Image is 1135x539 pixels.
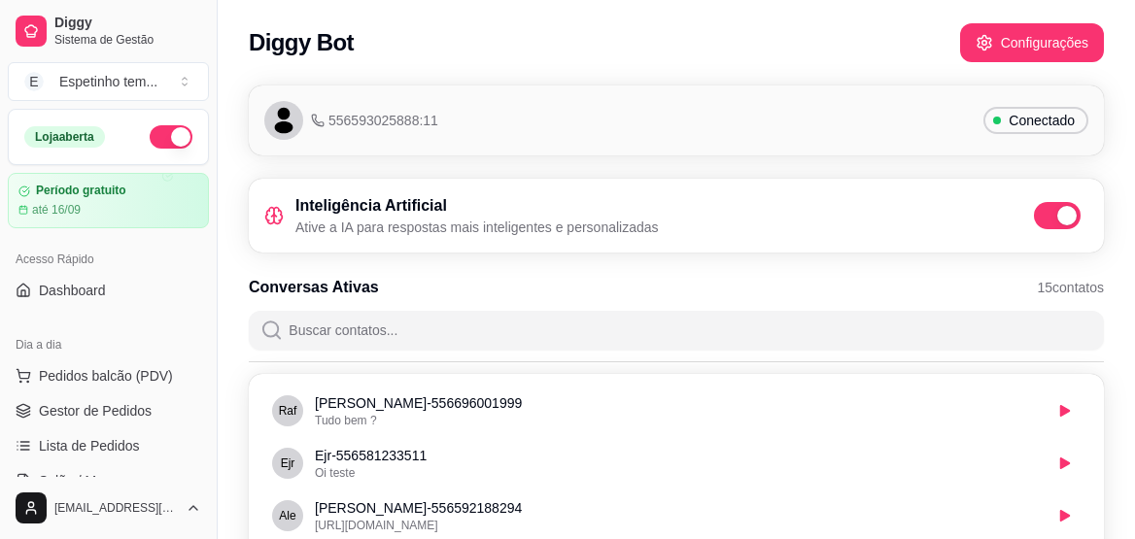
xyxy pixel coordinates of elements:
[8,360,209,391] button: Pedidos balcão (PDV)
[315,393,1042,413] p: [PERSON_NAME] - 556696001999
[36,184,126,198] article: Período gratuito
[1037,278,1104,297] span: 15 contatos
[8,275,209,306] a: Dashboard
[8,173,209,228] a: Período gratuitoaté 16/09
[39,401,152,421] span: Gestor de Pedidos
[8,329,209,360] div: Dia a dia
[150,125,192,149] button: Alterar Status
[8,8,209,54] a: DiggySistema de Gestão
[281,455,295,471] span: Ejr
[315,519,438,532] span: [URL][DOMAIN_NAME]
[249,276,379,299] h3: Conversas Ativas
[39,436,140,455] span: Lista de Pedidos
[39,366,173,386] span: Pedidos balcão (PDV)
[8,430,209,461] a: Lista de Pedidos
[315,414,377,427] span: Tudo bem ?
[8,62,209,101] button: Select a team
[8,465,209,496] a: Salão / Mesas
[1001,111,1083,130] span: Conectado
[311,111,438,130] span: 556593025888:11
[54,15,201,32] span: Diggy
[295,194,659,218] h3: Inteligência Artificial
[315,466,355,480] span: Oi teste
[960,23,1104,62] button: Configurações
[39,281,106,300] span: Dashboard
[54,32,201,48] span: Sistema de Gestão
[24,126,105,148] div: Loja aberta
[59,72,157,91] div: Espetinho tem ...
[8,244,209,275] div: Acesso Rápido
[8,485,209,531] button: [EMAIL_ADDRESS][DOMAIN_NAME]
[283,311,1092,350] input: Buscar contatos...
[295,218,659,237] p: Ative a IA para respostas mais inteligentes e personalizadas
[24,72,44,91] span: E
[39,471,125,490] span: Salão / Mesas
[315,446,1042,465] p: Ejr - 556581233511
[32,202,81,218] article: até 16/09
[264,101,303,140] span: avatar
[8,395,209,426] a: Gestor de Pedidos
[54,500,178,516] span: [EMAIL_ADDRESS][DOMAIN_NAME]
[279,403,297,419] span: Rafael - Ifood
[279,508,295,523] span: Alexandre
[249,27,354,58] h2: Diggy Bot
[315,498,1042,518] p: [PERSON_NAME] - 556592188294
